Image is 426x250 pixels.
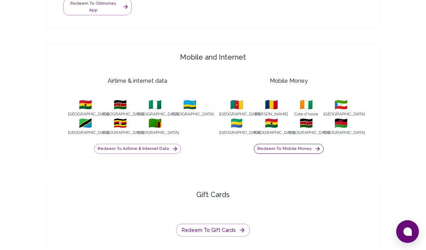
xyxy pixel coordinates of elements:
button: Open chat window [396,220,419,243]
button: Redeem to gift cards [176,224,250,237]
span: [GEOGRAPHIC_DATA] [137,111,172,117]
span: [GEOGRAPHIC_DATA] [289,130,323,135]
span: 🇬🇭 [254,117,289,130]
span: 🇹🇿 [68,117,103,130]
span: 🇰🇪 [289,117,323,130]
h4: Mobile and Internet [49,52,377,62]
span: [GEOGRAPHIC_DATA] [323,130,358,135]
span: [PERSON_NAME] [254,111,289,117]
span: 🇺🇬 [103,117,137,130]
span: [GEOGRAPHIC_DATA] [137,130,172,135]
span: [GEOGRAPHIC_DATA] [323,111,358,117]
span: 🇬🇭 [68,98,103,111]
span: [GEOGRAPHIC_DATA] [219,130,254,135]
span: 🇷🇼 [172,98,207,111]
span: [GEOGRAPHIC_DATA] [254,130,289,135]
h4: Gift Cards [49,190,377,200]
span: 🇰🇪 [103,98,137,111]
span: 🇬🇶 [323,98,358,111]
button: Redeem to Airtime & internet data [94,144,181,154]
span: [GEOGRAPHIC_DATA] [103,130,137,135]
span: 🇬🇦 [219,117,254,130]
h3: Airtime & internet data [108,77,167,85]
span: 🇲🇼 [323,117,358,130]
span: [GEOGRAPHIC_DATA] [103,111,137,117]
span: 🇨🇲 [219,98,254,111]
span: [GEOGRAPHIC_DATA] [219,111,254,117]
span: [GEOGRAPHIC_DATA] [68,111,103,117]
span: Cote d'Ivoire [289,111,323,117]
h3: Mobile Money [270,77,308,85]
span: 🇹🇩 [254,98,289,111]
span: 🇿🇲 [137,117,172,130]
span: 🇳🇬 [137,98,172,111]
span: 🇨🇮 [289,98,323,111]
button: Redeem to Mobile Money [254,144,324,154]
span: [GEOGRAPHIC_DATA] [172,111,207,117]
span: [GEOGRAPHIC_DATA] [68,130,103,135]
